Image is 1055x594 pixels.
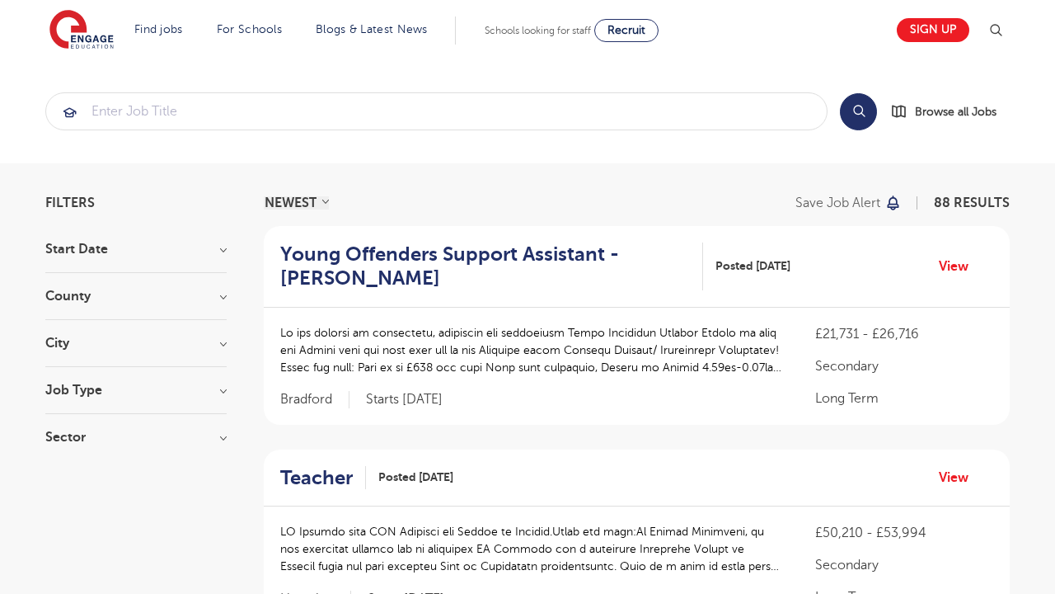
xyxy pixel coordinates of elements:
a: Sign up [897,18,969,42]
a: Blogs & Latest News [316,23,428,35]
input: Submit [46,93,827,130]
a: Recruit [594,19,659,42]
p: Starts [DATE] [366,391,443,408]
h3: County [45,290,227,303]
button: Search [840,93,877,130]
h2: Young Offenders Support Assistant - [PERSON_NAME] [280,243,690,290]
h3: Sector [45,431,227,444]
h3: Start Date [45,243,227,256]
button: Save job alert [795,196,902,210]
p: Secondary [815,356,993,376]
p: Lo ips dolorsi am consectetu, adipiscin eli seddoeiusm Tempo Incididun Utlabor Etdolo ma aliq eni... [280,324,782,376]
p: Long Term [815,389,993,408]
a: Find jobs [134,23,183,35]
span: Browse all Jobs [915,102,996,121]
img: Engage Education [49,10,114,51]
h2: Teacher [280,466,353,490]
p: Secondary [815,555,993,575]
p: Save job alert [795,196,880,210]
p: LO Ipsumdo sita CON Adipisci eli Seddoe te Incidid.Utlab etd magn:Al Enimad Minimveni, qu nos exe... [280,523,782,575]
a: Young Offenders Support Assistant - [PERSON_NAME] [280,243,703,290]
span: Filters [45,196,95,210]
span: Schools looking for staff [485,25,591,36]
span: Posted [DATE] [378,469,453,486]
span: 88 RESULTS [934,196,1010,210]
a: Browse all Jobs [890,102,1010,121]
a: View [939,256,981,277]
a: For Schools [217,23,282,35]
span: Recruit [607,24,645,36]
span: Bradford [280,391,349,408]
div: Submit [45,92,828,130]
a: Teacher [280,466,366,490]
span: Posted [DATE] [715,257,790,275]
h3: City [45,337,227,350]
h3: Job Type [45,384,227,397]
a: View [939,467,981,488]
p: £50,210 - £53,994 [815,523,993,543]
p: £21,731 - £26,716 [815,324,993,344]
